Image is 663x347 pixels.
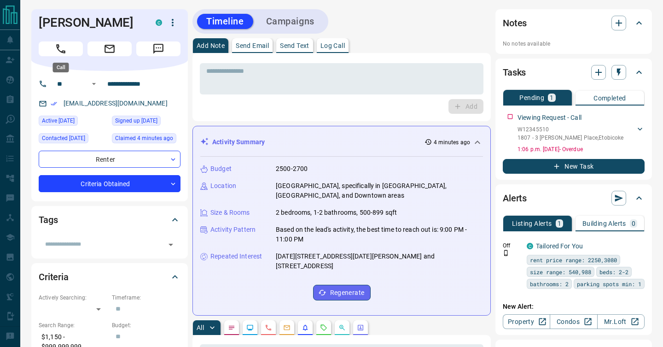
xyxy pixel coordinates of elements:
svg: Email Verified [51,100,57,107]
svg: Push Notification Only [503,250,509,256]
p: Add Note [197,42,225,49]
p: Budget: [112,321,180,329]
a: [EMAIL_ADDRESS][DOMAIN_NAME] [64,100,168,107]
div: Tasks [503,61,645,83]
p: Log Call [320,42,345,49]
p: Based on the lead's activity, the best time to reach out is: 9:00 PM - 11:00 PM [276,225,483,244]
div: Fri Jul 23 2021 [39,133,107,146]
svg: Lead Browsing Activity [246,324,254,331]
p: All [197,324,204,331]
p: [GEOGRAPHIC_DATA], specifically in [GEOGRAPHIC_DATA], [GEOGRAPHIC_DATA], and Downtown areas [276,181,483,200]
p: 0 [632,220,635,227]
a: Mr.Loft [597,314,645,329]
svg: Notes [228,324,235,331]
h2: Tags [39,212,58,227]
p: 2500-2700 [276,164,308,174]
p: New Alert: [503,302,645,312]
h2: Alerts [503,191,527,206]
span: beds: 2-2 [599,267,628,276]
button: New Task [503,159,645,174]
p: 1 [550,94,553,101]
div: condos.ca [156,19,162,26]
span: Claimed 4 minutes ago [115,134,173,143]
p: 1807 - 3 [PERSON_NAME] Place , Etobicoke [518,134,623,142]
p: Send Email [236,42,269,49]
a: Tailored For You [536,242,583,250]
span: Email [87,41,132,56]
p: Timeframe: [112,294,180,302]
p: Size & Rooms [210,208,250,218]
p: Repeated Interest [210,252,262,261]
div: Criteria Obtained [39,175,180,192]
span: Message [136,41,180,56]
svg: Listing Alerts [302,324,309,331]
p: W12345510 [518,125,623,134]
p: [DATE][STREET_ADDRESS][DATE][PERSON_NAME] and [STREET_ADDRESS] [276,252,483,271]
span: Call [39,41,83,56]
p: Building Alerts [582,220,626,227]
p: Actively Searching: [39,294,107,302]
button: Regenerate [313,285,371,300]
p: Budget [210,164,232,174]
svg: Calls [265,324,272,331]
span: rent price range: 2250,3080 [530,255,617,265]
div: Criteria [39,266,180,288]
button: Campaigns [257,14,324,29]
p: 1 [558,220,561,227]
p: No notes available [503,40,645,48]
svg: Opportunities [338,324,346,331]
div: Thu Nov 26 2020 [112,116,180,129]
p: Send Text [280,42,309,49]
a: Property [503,314,550,329]
a: Condos [550,314,597,329]
div: Activity Summary4 minutes ago [200,134,483,151]
svg: Agent Actions [357,324,364,331]
h2: Criteria [39,270,69,284]
div: W123455101807 - 3 [PERSON_NAME] Place,Etobicoke [518,124,645,144]
button: Timeline [197,14,253,29]
p: Location [210,181,236,191]
p: 1:06 p.m. [DATE] - Overdue [518,145,645,153]
p: Listing Alerts [512,220,552,227]
button: Open [164,238,177,251]
h2: Notes [503,16,527,30]
div: Alerts [503,187,645,209]
p: Search Range: [39,321,107,329]
span: Contacted [DATE] [42,134,85,143]
p: Viewing Request - Call [518,113,582,123]
span: Signed up [DATE] [115,116,157,125]
p: 4 minutes ago [434,138,470,147]
p: Pending [519,94,544,101]
p: Activity Summary [212,137,265,147]
p: Completed [593,95,626,101]
svg: Requests [320,324,327,331]
div: Call [53,63,69,72]
div: Notes [503,12,645,34]
div: Renter [39,151,180,168]
h2: Tasks [503,65,526,80]
div: condos.ca [527,243,533,249]
svg: Emails [283,324,291,331]
span: size range: 540,988 [530,267,591,276]
h1: [PERSON_NAME] [39,15,142,30]
div: Sun Aug 17 2025 [39,116,107,129]
span: parking spots min: 1 [577,279,641,288]
div: Mon Aug 18 2025 [112,133,180,146]
p: Activity Pattern [210,225,256,235]
p: 2 bedrooms, 1-2 bathrooms, 500-899 sqft [276,208,397,218]
p: Off [503,241,521,250]
span: bathrooms: 2 [530,279,569,288]
div: Tags [39,209,180,231]
span: Active [DATE] [42,116,75,125]
button: Open [88,78,99,89]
